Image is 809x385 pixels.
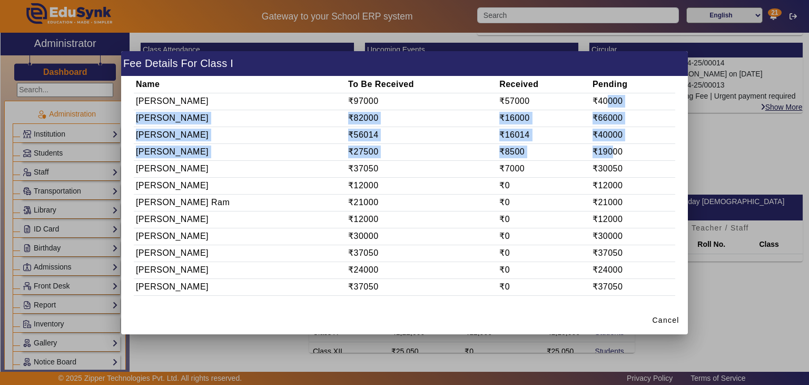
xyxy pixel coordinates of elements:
[590,211,675,228] td: ₹12000
[347,177,498,194] td: ₹12000
[134,278,346,295] td: [PERSON_NAME]
[498,228,591,245] td: ₹0
[134,228,346,245] td: [PERSON_NAME]
[498,110,591,127] td: ₹16000
[134,110,346,127] td: [PERSON_NAME]
[498,93,591,110] td: ₹57000
[498,194,591,211] td: ₹0
[134,194,346,211] td: [PERSON_NAME] Ram
[590,93,675,110] td: ₹40000
[498,211,591,228] td: ₹0
[590,245,675,262] td: ₹37050
[347,194,498,211] td: ₹21000
[347,93,498,110] td: ₹97000
[653,315,679,326] span: Cancel
[347,262,498,278] td: ₹24000
[347,278,498,295] td: ₹37050
[498,160,591,177] td: ₹7000
[121,51,687,76] h1: Fee Details For Class I
[498,245,591,262] td: ₹0
[590,127,675,143] td: ₹40000
[134,160,346,177] td: [PERSON_NAME]
[590,143,675,160] td: ₹19000
[498,76,591,93] th: Received
[498,177,591,194] td: ₹0
[134,143,346,160] td: [PERSON_NAME]
[134,177,346,194] td: [PERSON_NAME]
[498,278,591,295] td: ₹0
[347,228,498,245] td: ₹30000
[590,194,675,211] td: ₹21000
[347,160,498,177] td: ₹37050
[498,127,591,143] td: ₹16014
[590,262,675,278] td: ₹24000
[498,143,591,160] td: ₹8500
[590,76,675,93] th: Pending
[590,177,675,194] td: ₹12000
[134,262,346,278] td: [PERSON_NAME]
[590,278,675,295] td: ₹37050
[498,262,591,278] td: ₹0
[590,110,675,127] td: ₹66000
[347,245,498,262] td: ₹37050
[347,143,498,160] td: ₹27500
[134,76,346,93] th: Name
[134,211,346,228] td: [PERSON_NAME]
[590,160,675,177] td: ₹30050
[347,211,498,228] td: ₹12000
[134,93,346,110] td: [PERSON_NAME]
[347,76,498,93] th: To Be Received
[347,110,498,127] td: ₹82000
[648,311,684,330] button: Cancel
[134,245,346,262] td: [PERSON_NAME]
[347,127,498,143] td: ₹56014
[590,228,675,245] td: ₹30000
[134,127,346,143] td: [PERSON_NAME]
